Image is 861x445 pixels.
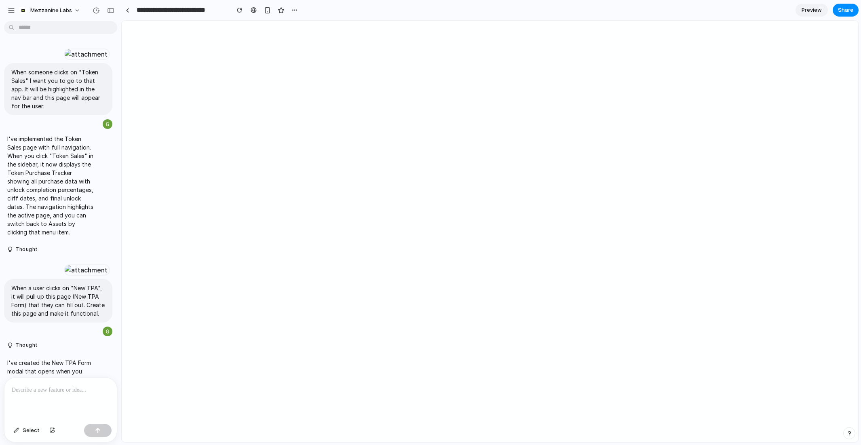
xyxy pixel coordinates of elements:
span: Select [23,426,40,434]
p: When someone clicks on "Token Sales" I want you to go to that app. It will be highlighted in the ... [11,68,105,110]
a: Preview [796,4,828,17]
span: Mezzanine Labs [30,6,72,15]
span: Share [838,6,853,14]
span: Preview [802,6,822,14]
p: When a user clicks on "New TPA", it will pull up this page (New TPA Form) that they can fill out.... [11,284,105,318]
button: Mezzanine Labs [16,4,84,17]
button: Select [10,424,44,437]
button: Share [833,4,859,17]
p: I've implemented the Token Sales page with full navigation. When you click "Token Sales" in the s... [7,135,94,236]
